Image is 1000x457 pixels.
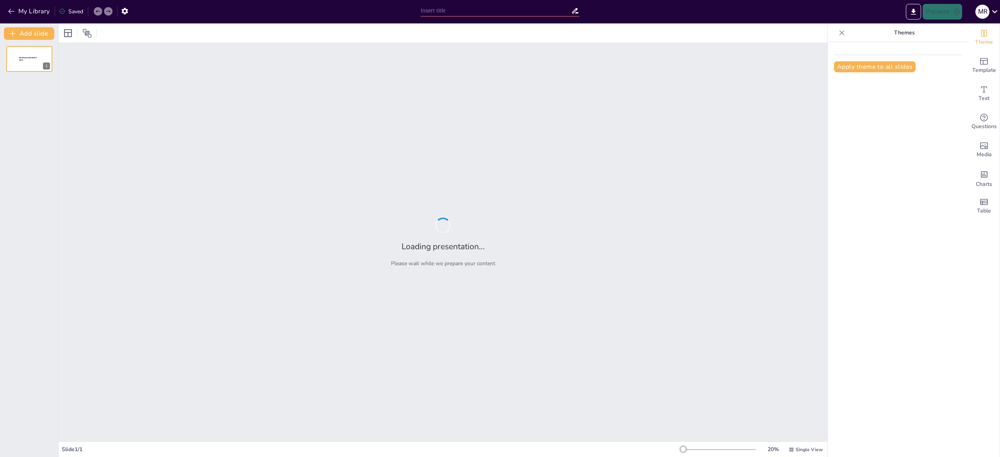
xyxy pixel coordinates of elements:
[82,29,92,38] span: Position
[4,27,54,40] button: Add slide
[968,108,1000,136] div: Get real-time input from your audience
[975,4,989,20] button: M R
[968,80,1000,108] div: Add text boxes
[834,61,916,72] button: Apply theme to all slides
[391,260,495,267] p: Please wait while we prepare your content
[975,5,989,19] div: M R
[19,57,37,61] span: Sendsteps presentation editor
[402,241,485,252] h2: Loading presentation...
[972,66,996,75] span: Template
[421,5,571,16] input: Insert title
[62,27,74,39] div: Layout
[968,164,1000,192] div: Add charts and graphs
[6,46,52,72] div: 1
[968,192,1000,220] div: Add a table
[979,94,989,103] span: Text
[977,207,991,215] span: Table
[968,52,1000,80] div: Add ready made slides
[6,5,53,18] button: My Library
[975,38,993,46] span: Theme
[976,180,992,189] span: Charts
[848,23,961,42] p: Themes
[796,446,823,453] span: Single View
[59,8,83,15] div: Saved
[906,4,921,20] button: Export to PowerPoint
[62,446,681,453] div: Slide 1 / 1
[968,136,1000,164] div: Add images, graphics, shapes or video
[977,150,992,159] span: Media
[43,62,50,70] div: 1
[968,23,1000,52] div: Change the overall theme
[764,446,782,453] div: 20 %
[971,122,997,131] span: Questions
[923,4,962,20] button: Present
